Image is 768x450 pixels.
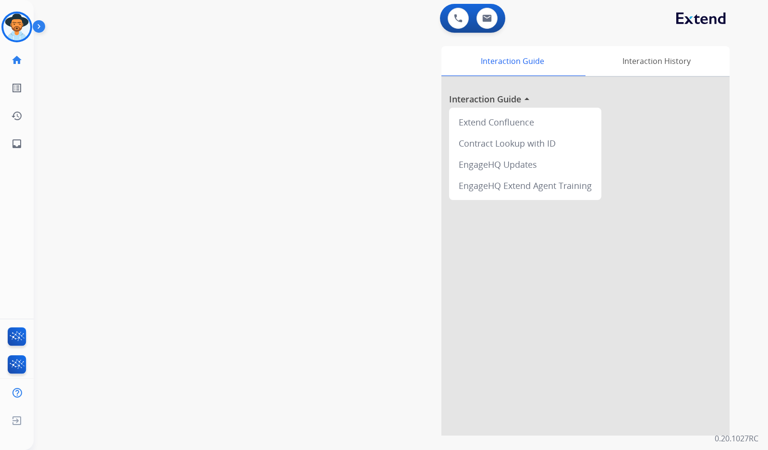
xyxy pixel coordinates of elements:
[453,175,597,196] div: EngageHQ Extend Agent Training
[441,46,583,76] div: Interaction Guide
[583,46,730,76] div: Interaction History
[11,82,23,94] mat-icon: list_alt
[11,54,23,66] mat-icon: home
[11,110,23,122] mat-icon: history
[715,433,758,444] p: 0.20.1027RC
[3,13,30,40] img: avatar
[453,154,597,175] div: EngageHQ Updates
[453,112,597,133] div: Extend Confluence
[11,138,23,150] mat-icon: inbox
[453,133,597,154] div: Contract Lookup with ID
